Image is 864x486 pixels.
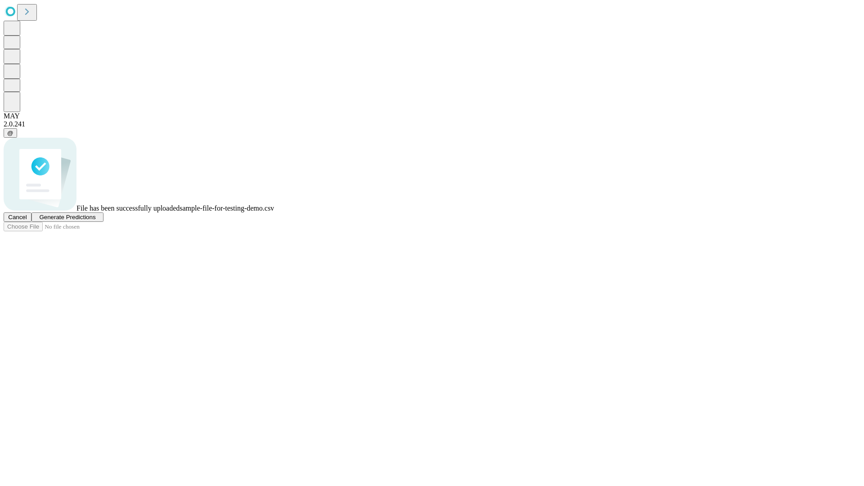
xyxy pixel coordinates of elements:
button: @ [4,128,17,138]
span: Generate Predictions [39,214,95,220]
span: File has been successfully uploaded [76,204,180,212]
button: Generate Predictions [31,212,103,222]
span: Cancel [8,214,27,220]
span: sample-file-for-testing-demo.csv [180,204,274,212]
div: MAY [4,112,860,120]
div: 2.0.241 [4,120,860,128]
span: @ [7,130,13,136]
button: Cancel [4,212,31,222]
